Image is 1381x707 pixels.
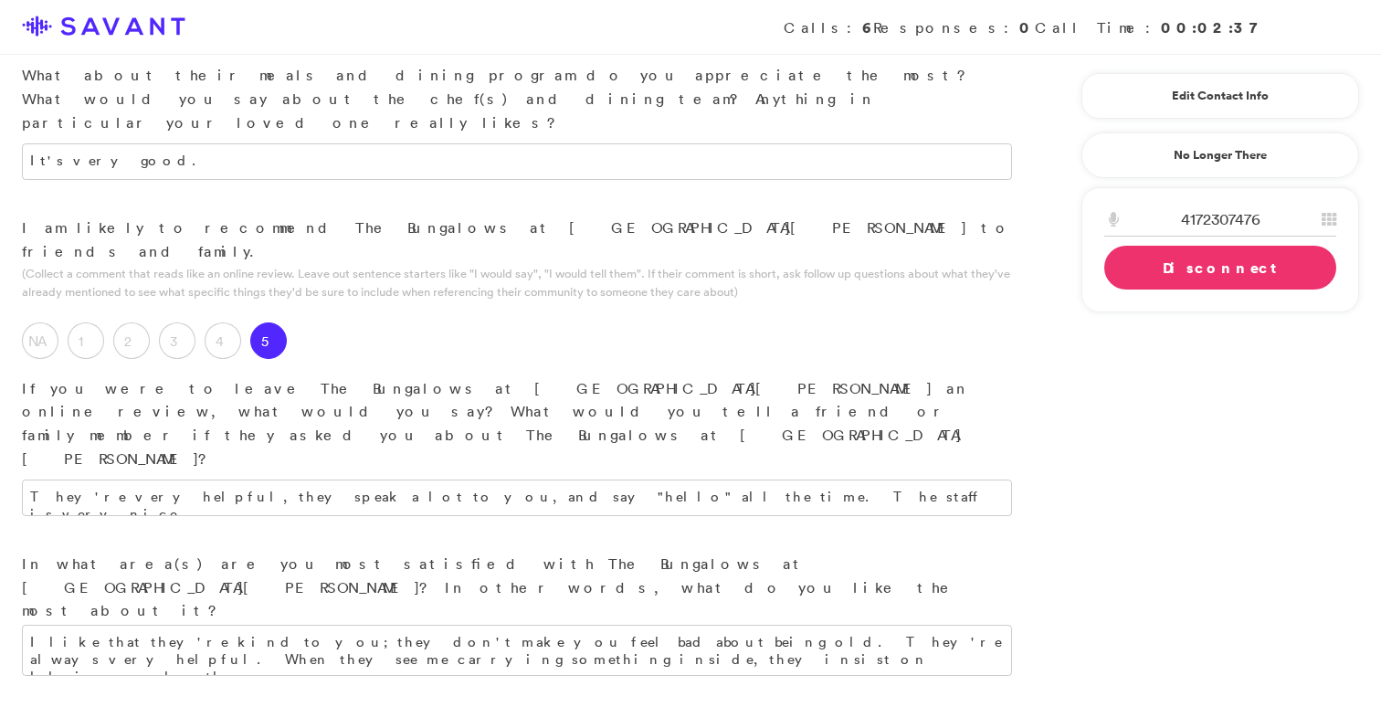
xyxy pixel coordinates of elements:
a: No Longer There [1081,132,1359,178]
a: Edit Contact Info [1104,81,1336,111]
label: 1 [68,322,104,359]
strong: 6 [862,17,873,37]
strong: 00:02:37 [1161,17,1268,37]
p: In what area(s) are you most satisfied with The Bungalows at [GEOGRAPHIC_DATA][PERSON_NAME]? In o... [22,553,1012,623]
p: (Collect a comment that reads like an online review. Leave out sentence starters like "I would sa... [22,265,1012,300]
p: If you were to leave The Bungalows at [GEOGRAPHIC_DATA][PERSON_NAME] an online review, what would... [22,377,1012,470]
p: I am likely to recommend The Bungalows at [GEOGRAPHIC_DATA][PERSON_NAME] to friends and family. [22,216,1012,263]
label: 4 [205,322,241,359]
strong: 0 [1019,17,1035,37]
label: 3 [159,322,195,359]
label: 2 [113,322,150,359]
a: Disconnect [1104,246,1336,290]
label: NA [22,322,58,359]
label: 5 [250,322,287,359]
p: What about their meals and dining program do you appreciate the most? What would you say about th... [22,64,1012,134]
